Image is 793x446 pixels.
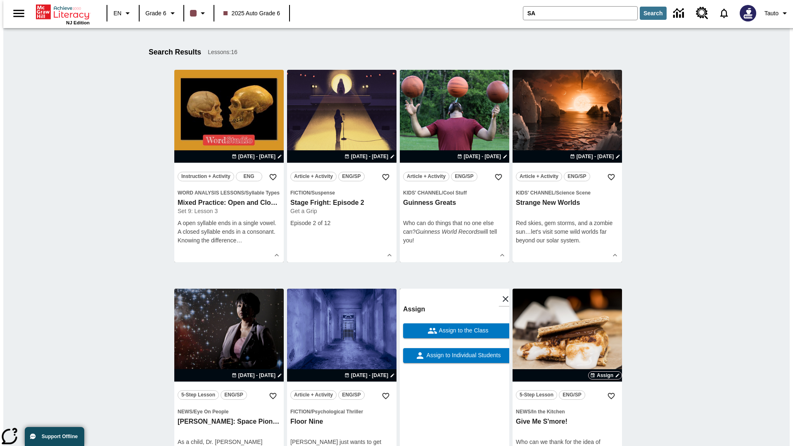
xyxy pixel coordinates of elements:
button: ENG [236,172,262,181]
h3: Strange New Worlds [516,199,619,207]
span: News [178,409,192,415]
span: / [531,409,532,415]
a: Notifications [713,2,735,24]
input: search field [523,7,637,20]
div: lesson details [513,70,622,262]
button: Open side menu [7,1,31,26]
button: Instruction + Activity [178,172,234,181]
span: Kids' Channel [403,190,442,196]
em: Guinness World Records [415,228,480,235]
span: ENG/SP [563,391,581,399]
span: / [442,190,443,196]
button: ENG/SP [338,172,365,181]
span: Topic: Fiction/Suspense [290,188,393,197]
span: Topic: Kids' Channel/Cool Stuff [403,188,506,197]
span: Topic: News/In the Kitchen [516,407,619,416]
h1: Search Results [149,48,201,57]
button: Aug 24 - Aug 24 Choose Dates [568,153,622,160]
span: News [516,409,531,415]
span: Lessons : 16 [208,48,237,57]
span: Fiction [290,409,310,415]
button: Assign Choose Dates [588,371,622,380]
span: … [236,237,242,244]
a: Data Center [668,2,691,25]
button: Add to Favorites [266,170,280,185]
span: Article + Activity [294,172,333,181]
span: EN [114,9,121,18]
span: Fiction [290,190,310,196]
button: Show Details [609,249,621,261]
button: Add to Favorites [491,170,506,185]
button: Profile/Settings [761,6,793,21]
span: Assign [597,372,613,379]
button: ENG/SP [338,390,365,400]
span: Assign to the Class [437,326,489,335]
span: [DATE] - [DATE] [238,372,275,379]
h6: Assign [403,304,513,315]
div: A open syllable ends in a single vowel. A closed syllable ends in a consonant. Knowing the differenc [178,219,280,245]
h3: Stage Fright: Episode 2 [290,199,393,207]
span: [DATE] - [DATE] [351,153,388,160]
button: Show Details [496,249,508,261]
a: Home [36,4,90,20]
button: Add to Favorites [378,389,393,403]
span: Article + Activity [520,172,558,181]
button: Language: EN, Select a language [110,6,136,21]
span: In the Kitchen [532,409,565,415]
a: Resource Center, Will open in new tab [691,2,713,24]
span: [DATE] - [DATE] [351,372,388,379]
span: Topic: Word Analysis Lessons/Syllable Types [178,188,280,197]
span: [DATE] - [DATE] [238,153,275,160]
span: NJ Edition [66,20,90,25]
span: ENG/SP [455,172,473,181]
button: Search [640,7,667,20]
span: Article + Activity [407,172,446,181]
span: Kids' Channel [516,190,555,196]
button: ENG/SP [564,172,590,181]
div: lesson details [174,70,284,262]
button: Assign to Individual Students [403,348,513,363]
div: Episode 2 of 12 [290,219,393,228]
h3: Give Me S'more! [516,418,619,426]
span: Article + Activity [294,391,333,399]
span: ENG/SP [224,391,243,399]
span: ENG/SP [342,391,361,399]
span: e [233,237,236,244]
span: / [310,190,311,196]
button: ENG/SP [559,390,585,400]
button: Article + Activity [403,172,449,181]
div: lesson details [400,70,509,262]
button: Oct 13 - Oct 13 Choose Dates [343,372,396,379]
button: Article + Activity [290,172,337,181]
span: Topic: Fiction/Psychological Thriller [290,407,393,416]
span: ENG/SP [567,172,586,181]
h3: Mae Jemison: Space Pioneer [178,418,280,426]
p: Who can do things that no one else can? will tell you! [403,219,506,245]
button: Article + Activity [516,172,562,181]
button: Close [499,292,513,306]
button: Add to Favorites [378,170,393,185]
span: / [244,190,245,196]
span: [DATE] - [DATE] [577,153,614,160]
span: Psychological Thriller [311,409,363,415]
button: Oct 10 - Oct 10 Choose Dates [456,153,509,160]
button: Select a new avatar [735,2,761,24]
h3: Guinness Greats [403,199,506,207]
div: Home [36,3,90,25]
button: Grade: Grade 6, Select a grade [142,6,181,21]
span: Tauto [765,9,779,18]
span: Science Scene [556,190,591,196]
button: ENG/SP [221,390,247,400]
span: / [310,409,311,415]
span: [DATE] - [DATE] [464,153,501,160]
span: / [555,190,556,196]
button: Support Offline [25,427,84,446]
span: Topic: Kids' Channel/Science Scene [516,188,619,197]
span: 5-Step Lesson [520,391,553,399]
button: Oct 09 - Oct 09 Choose Dates [343,153,396,160]
button: Add to Favorites [604,170,619,185]
button: 5-Step Lesson [178,390,219,400]
span: Cool Stuff [443,190,467,196]
h3: Floor Nine [290,418,393,426]
span: Word Analysis Lessons [178,190,244,196]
